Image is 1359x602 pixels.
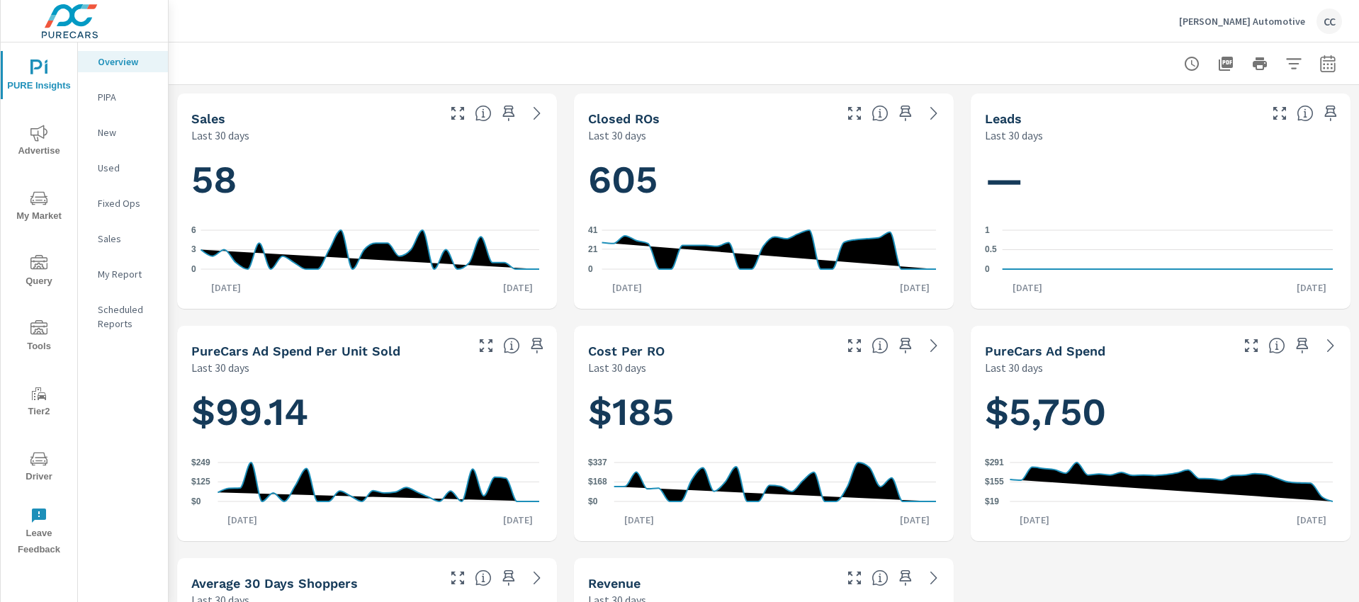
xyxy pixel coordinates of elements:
[98,90,157,104] p: PIPA
[191,225,196,235] text: 6
[98,196,157,210] p: Fixed Ops
[985,388,1336,436] h1: $5,750
[78,263,168,285] div: My Report
[985,111,1022,126] h5: Leads
[890,513,940,527] p: [DATE]
[98,55,157,69] p: Overview
[1240,334,1263,357] button: Make Fullscreen
[1287,280,1336,295] p: [DATE]
[872,337,889,354] span: Average cost incurred by the dealership from each Repair Order closed over the selected date rang...
[588,477,607,487] text: $168
[1246,50,1274,78] button: Print Report
[526,567,548,589] a: See more details in report
[843,102,866,125] button: Make Fullscreen
[1287,513,1336,527] p: [DATE]
[1010,513,1059,527] p: [DATE]
[98,161,157,175] p: Used
[894,334,917,357] span: Save this to your personalized report
[475,569,492,586] span: A rolling 30 day total of daily Shoppers on the dealership website, averaged over the selected da...
[985,496,999,506] text: $19
[493,513,543,527] p: [DATE]
[78,86,168,108] div: PIPA
[191,388,543,436] h1: $99.14
[985,458,1004,467] text: $291
[923,334,945,357] a: See more details in report
[588,244,598,254] text: 21
[191,127,249,144] p: Last 30 days
[890,280,940,295] p: [DATE]
[894,102,917,125] span: Save this to your personalized report
[1268,102,1291,125] button: Make Fullscreen
[503,337,520,354] span: Average cost of advertising per each vehicle sold at the dealer over the selected date range. The...
[497,102,520,125] span: Save this to your personalized report
[5,59,73,94] span: PURE Insights
[475,105,492,122] span: Number of vehicles sold by the dealership over the selected date range. [Source: This data is sou...
[191,111,225,126] h5: Sales
[78,122,168,143] div: New
[872,569,889,586] span: Total sales revenue over the selected date range. [Source: This data is sourced from the dealer’s...
[191,343,400,358] h5: PureCars Ad Spend Per Unit Sold
[588,111,660,126] h5: Closed ROs
[614,513,664,527] p: [DATE]
[588,156,940,204] h1: 605
[78,51,168,72] div: Overview
[78,193,168,214] div: Fixed Ops
[5,507,73,558] span: Leave Feedback
[5,385,73,420] span: Tier2
[843,334,866,357] button: Make Fullscreen
[98,267,157,281] p: My Report
[588,225,598,235] text: 41
[78,228,168,249] div: Sales
[98,302,157,331] p: Scheduled Reports
[446,567,469,589] button: Make Fullscreen
[191,245,196,255] text: 3
[5,320,73,355] span: Tools
[872,105,889,122] span: Number of Repair Orders Closed by the selected dealership group over the selected time range. [So...
[218,513,267,527] p: [DATE]
[985,225,990,235] text: 1
[5,190,73,225] span: My Market
[588,576,641,591] h5: Revenue
[526,334,548,357] span: Save this to your personalized report
[985,264,990,274] text: 0
[1314,50,1342,78] button: Select Date Range
[1,42,77,564] div: nav menu
[191,264,196,274] text: 0
[191,496,201,506] text: $0
[985,343,1105,358] h5: PureCars Ad Spend
[526,102,548,125] a: See more details in report
[1319,334,1342,357] a: See more details in report
[78,299,168,334] div: Scheduled Reports
[191,156,543,204] h1: 58
[446,102,469,125] button: Make Fullscreen
[5,450,73,485] span: Driver
[985,156,1336,204] h1: —
[588,127,646,144] p: Last 30 days
[588,343,665,358] h5: Cost per RO
[588,458,607,467] text: $337
[923,102,945,125] a: See more details in report
[98,232,157,246] p: Sales
[1003,280,1052,295] p: [DATE]
[5,125,73,159] span: Advertise
[191,359,249,376] p: Last 30 days
[201,280,251,295] p: [DATE]
[588,359,646,376] p: Last 30 days
[1291,334,1314,357] span: Save this to your personalized report
[588,496,598,506] text: $0
[894,567,917,589] span: Save this to your personalized report
[98,125,157,140] p: New
[475,334,497,357] button: Make Fullscreen
[191,576,358,591] h5: Average 30 Days Shoppers
[1319,102,1342,125] span: Save this to your personalized report
[191,458,210,467] text: $249
[985,127,1043,144] p: Last 30 days
[985,359,1043,376] p: Last 30 days
[1316,8,1342,34] div: CC
[985,245,997,255] text: 0.5
[588,264,593,274] text: 0
[1297,105,1314,122] span: Number of Leads generated from PureCars Tools for the selected dealership group over the selected...
[588,388,940,436] h1: $185
[5,255,73,290] span: Query
[1212,50,1240,78] button: "Export Report to PDF"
